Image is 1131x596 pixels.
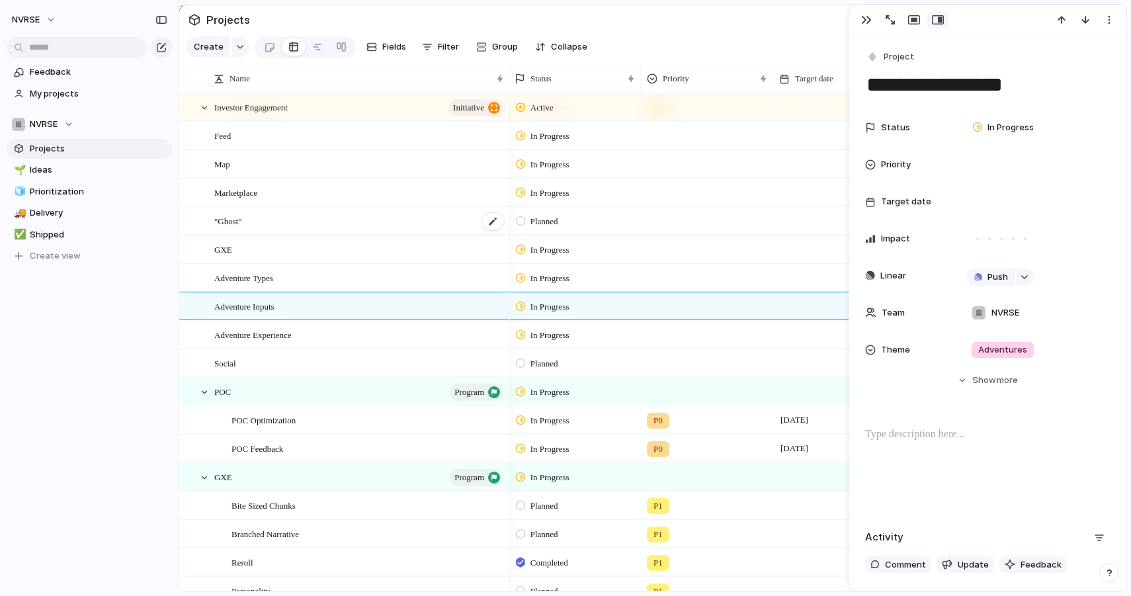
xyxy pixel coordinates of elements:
span: NVRSE [30,118,58,131]
button: Create view [7,246,172,266]
span: Bite Sized Chunks [231,497,296,513]
span: [DATE] [777,441,812,456]
span: Ideas [30,163,167,177]
button: program [450,469,503,486]
span: Social [214,355,236,370]
span: initiative [453,99,484,117]
span: program [454,383,484,402]
a: Feedback [7,62,172,82]
span: POC [214,384,231,399]
span: Adventure Types [214,270,273,285]
span: Status [530,72,552,85]
span: Planned [530,499,558,513]
h2: Activity [865,530,903,545]
span: In Progress [530,386,569,399]
button: Showmore [865,368,1110,392]
span: Status [881,121,910,134]
span: Project [884,50,914,64]
span: Prioritization [30,185,167,198]
div: 🌱Ideas [7,160,172,180]
a: 🧊Prioritization [7,182,172,202]
span: Completed [530,556,568,570]
button: Collapse [530,36,593,58]
span: Push [987,271,1008,284]
span: Adventure Experience [214,327,292,342]
span: Planned [530,215,558,228]
span: In Progress [987,121,1034,134]
button: Update [937,556,994,574]
button: Group [470,36,524,58]
span: In Progress [530,187,569,200]
span: In Progress [530,158,569,171]
span: Feedback [1021,558,1062,572]
span: Reroll [231,554,253,570]
div: 🚚 [14,206,23,221]
span: "Ghost" [214,213,242,228]
span: program [454,468,484,487]
span: Linear [880,269,906,282]
button: Comment [865,556,931,574]
span: GXE [214,241,232,257]
button: Filter [417,36,464,58]
button: ✅ [12,228,25,241]
span: Marketplace [214,185,257,200]
span: Map [214,156,230,171]
span: Update [958,558,989,572]
span: In Progress [530,130,569,143]
span: Adventure Inputs [214,298,274,314]
div: ✅ [14,227,23,242]
button: 🧊 [12,185,25,198]
button: Project [864,48,918,67]
a: 🚚Delivery [7,203,172,223]
span: Fields [382,40,406,54]
span: In Progress [530,414,569,427]
span: Name [230,72,250,85]
span: Theme [881,343,910,357]
span: Feed [214,128,231,143]
button: NVRSE [7,114,172,134]
span: Comment [885,558,926,572]
span: P0 [653,414,663,427]
span: P0 [653,443,663,456]
span: Group [492,40,518,54]
span: Show [972,374,996,387]
a: My projects [7,84,172,104]
span: NVRSE [12,13,40,26]
span: Branched Narrative [231,526,299,541]
span: In Progress [530,329,569,342]
span: In Progress [530,300,569,314]
span: P1 [653,528,663,541]
span: [DATE] [777,412,812,428]
span: Projects [30,142,167,155]
span: My projects [30,87,167,101]
div: 🧊 [14,184,23,199]
button: program [450,384,503,401]
button: 🚚 [12,206,25,220]
span: In Progress [530,272,569,285]
span: Planned [530,528,558,541]
span: Projects [204,8,253,32]
span: Shipped [30,228,167,241]
button: initiative [448,99,503,116]
span: Target date [795,72,833,85]
span: Active [530,101,554,114]
span: P1 [653,556,663,570]
span: Collapse [551,40,587,54]
span: GXE [214,469,232,484]
span: more [997,374,1018,387]
span: Create view [30,249,81,263]
span: Impact [881,232,910,245]
span: Investor Engagement [214,99,288,114]
span: Priority [663,72,689,85]
span: Priority [881,158,911,171]
span: Delivery [30,206,167,220]
span: In Progress [530,443,569,456]
span: POC Optimization [231,412,296,427]
span: P1 [653,499,663,513]
span: Target date [881,195,931,208]
div: 🌱 [14,163,23,178]
a: ✅Shipped [7,225,172,245]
